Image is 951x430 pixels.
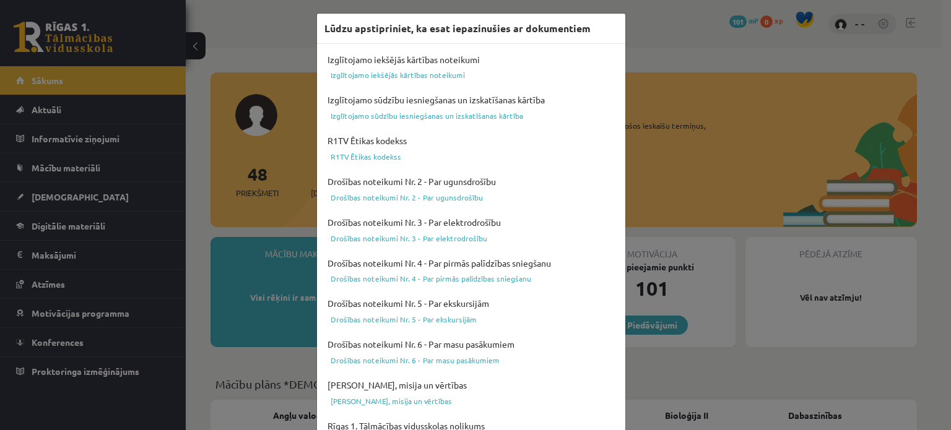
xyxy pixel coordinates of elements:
[324,353,618,368] a: Drošības noteikumi Nr. 6 - Par masu pasākumiem
[324,255,618,272] h4: Drošības noteikumi Nr. 4 - Par pirmās palīdzības sniegšanu
[324,173,618,190] h4: Drošības noteikumi Nr. 2 - Par ugunsdrošību
[324,21,591,36] h3: Lūdzu apstipriniet, ka esat iepazinušies ar dokumentiem
[324,295,618,312] h4: Drošības noteikumi Nr. 5 - Par ekskursijām
[324,92,618,108] h4: Izglītojamo sūdzību iesniegšanas un izskatīšanas kārtība
[324,190,618,205] a: Drošības noteikumi Nr. 2 - Par ugunsdrošību
[324,312,618,327] a: Drošības noteikumi Nr. 5 - Par ekskursijām
[324,393,618,408] a: [PERSON_NAME], misija un vērtības
[324,108,618,123] a: Izglītojamo sūdzību iesniegšanas un izskatīšanas kārtība
[324,377,618,393] h4: [PERSON_NAME], misija un vērtības
[324,231,618,246] a: Drošības noteikumi Nr. 3 - Par elektrodrošību
[324,132,618,149] h4: R1TV Ētikas kodekss
[324,149,618,164] a: R1TV Ētikas kodekss
[324,214,618,231] h4: Drošības noteikumi Nr. 3 - Par elektrodrošību
[324,67,618,82] a: Izglītojamo iekšējās kārtības noteikumi
[324,51,618,68] h4: Izglītojamo iekšējās kārtības noteikumi
[324,336,618,353] h4: Drošības noteikumi Nr. 6 - Par masu pasākumiem
[324,271,618,286] a: Drošības noteikumi Nr. 4 - Par pirmās palīdzības sniegšanu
